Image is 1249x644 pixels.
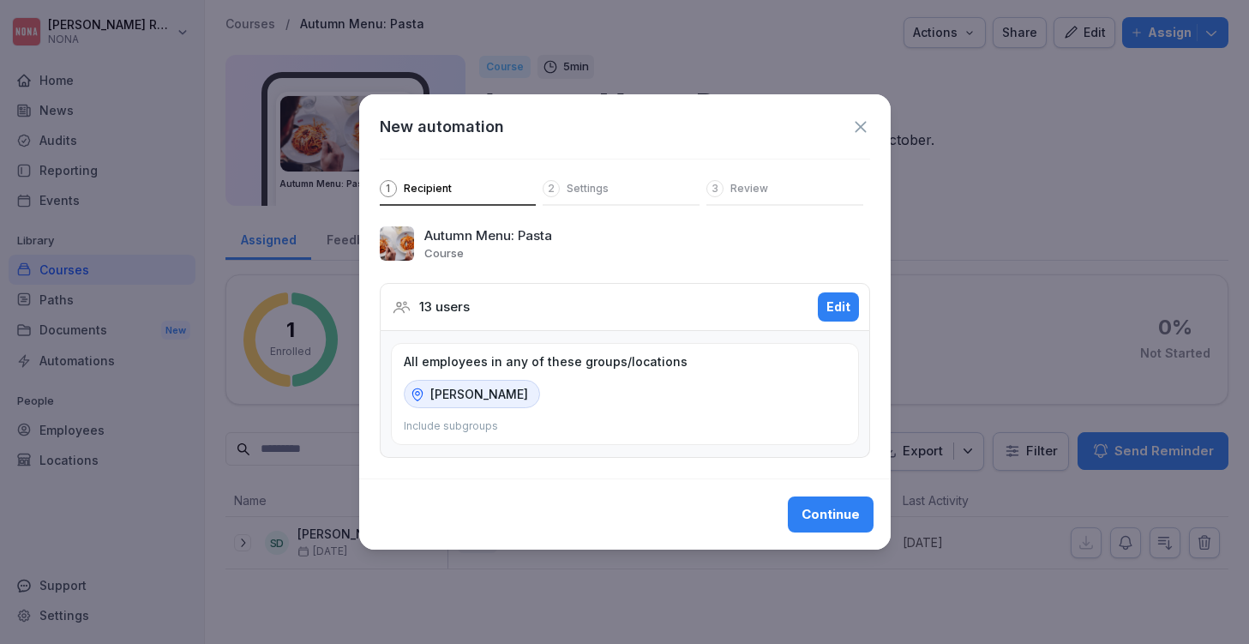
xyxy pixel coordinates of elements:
[419,298,470,317] p: 13 users
[818,292,859,322] button: Edit
[380,115,504,138] h1: New automation
[802,505,860,524] div: Continue
[543,180,560,197] div: 2
[706,180,724,197] div: 3
[730,182,768,196] p: Review
[380,180,397,197] div: 1
[380,226,414,261] img: Autumn Menu: Pasta
[404,182,452,196] p: Recipient
[424,246,464,260] p: Course
[826,298,850,316] div: Edit
[788,497,874,533] button: Continue
[430,385,528,403] p: [PERSON_NAME]
[424,226,552,246] p: Autumn Menu: Pasta
[404,418,498,434] p: Include subgroups
[404,354,688,370] p: All employees in any of these groups/locations
[567,182,609,196] p: Settings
